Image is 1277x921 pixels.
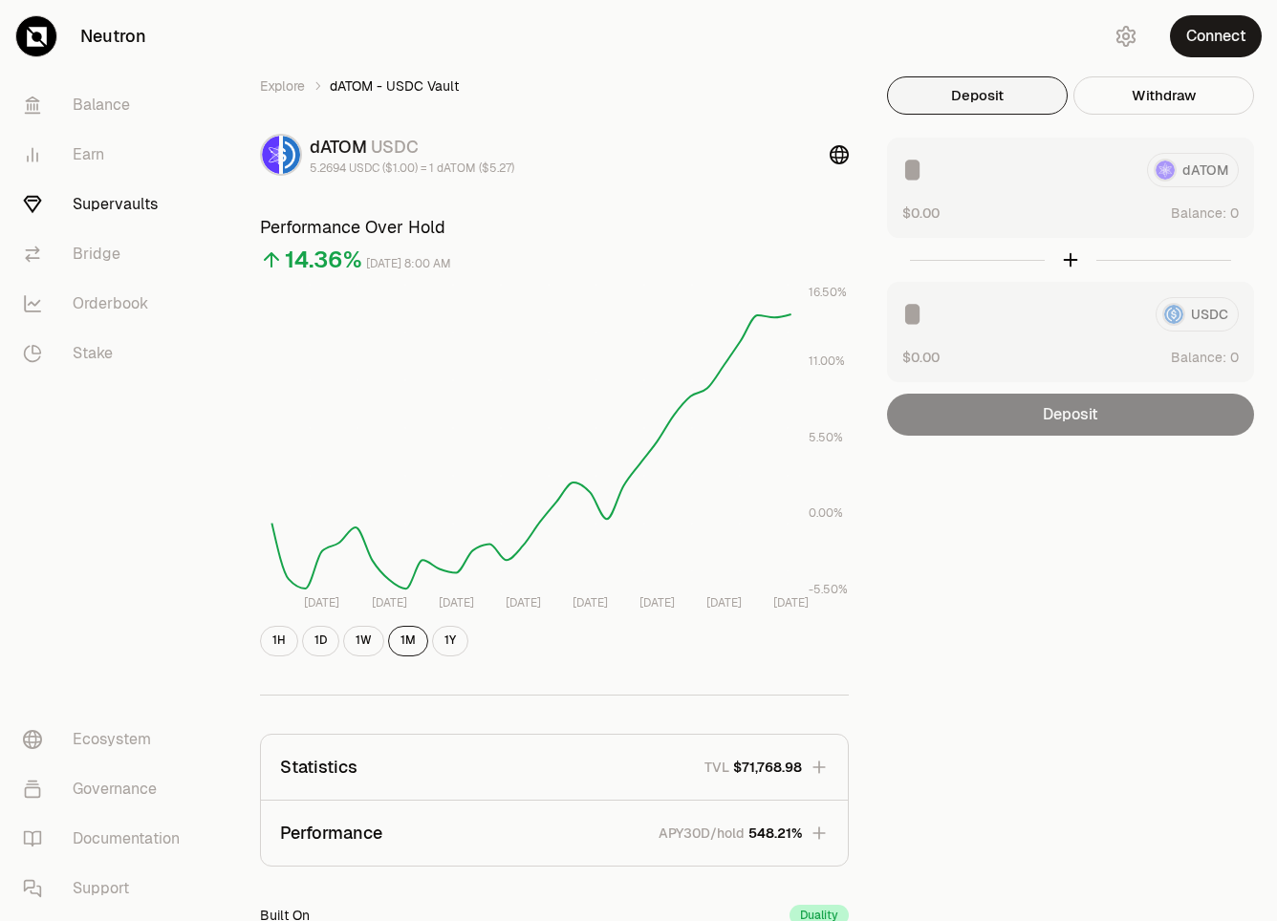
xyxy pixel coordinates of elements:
[366,253,451,275] div: [DATE] 8:00 AM
[285,245,362,275] div: 14.36%
[260,214,849,241] h3: Performance Over Hold
[304,595,339,610] tspan: [DATE]
[706,595,742,610] tspan: [DATE]
[704,758,729,777] p: TVL
[439,595,474,610] tspan: [DATE]
[260,76,849,96] nav: breadcrumb
[8,715,206,764] a: Ecosystem
[330,76,459,96] span: dATOM - USDC Vault
[748,824,802,843] span: 548.21%
[432,626,468,656] button: 1Y
[902,347,940,367] button: $0.00
[261,801,848,866] button: PerformanceAPY30D/hold548.21%
[902,203,940,223] button: $0.00
[887,76,1068,115] button: Deposit
[1170,15,1262,57] button: Connect
[8,130,206,180] a: Earn
[261,735,848,800] button: StatisticsTVL$71,768.98
[260,626,298,656] button: 1H
[639,595,675,610] tspan: [DATE]
[506,595,541,610] tspan: [DATE]
[8,864,206,913] a: Support
[1171,203,1226,223] span: Balance:
[283,136,300,174] img: USDC Logo
[8,329,206,378] a: Stake
[280,754,357,781] p: Statistics
[302,626,339,656] button: 1D
[262,136,279,174] img: dATOM Logo
[343,626,384,656] button: 1W
[809,285,847,300] tspan: 16.50%
[310,134,514,161] div: dATOM
[8,180,206,229] a: Supervaults
[280,820,382,846] p: Performance
[809,353,845,369] tspan: 11.00%
[809,582,848,597] tspan: -5.50%
[8,279,206,329] a: Orderbook
[1171,348,1226,367] span: Balance:
[659,824,745,843] p: APY30D/hold
[809,505,843,521] tspan: 0.00%
[573,595,608,610] tspan: [DATE]
[8,814,206,864] a: Documentation
[773,595,809,610] tspan: [DATE]
[260,76,305,96] a: Explore
[8,764,206,814] a: Governance
[1073,76,1254,115] button: Withdraw
[8,80,206,130] a: Balance
[733,758,802,777] span: $71,768.98
[809,430,843,445] tspan: 5.50%
[8,229,206,279] a: Bridge
[372,595,407,610] tspan: [DATE]
[371,136,419,158] span: USDC
[388,626,428,656] button: 1M
[310,161,514,176] div: 5.2694 USDC ($1.00) = 1 dATOM ($5.27)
